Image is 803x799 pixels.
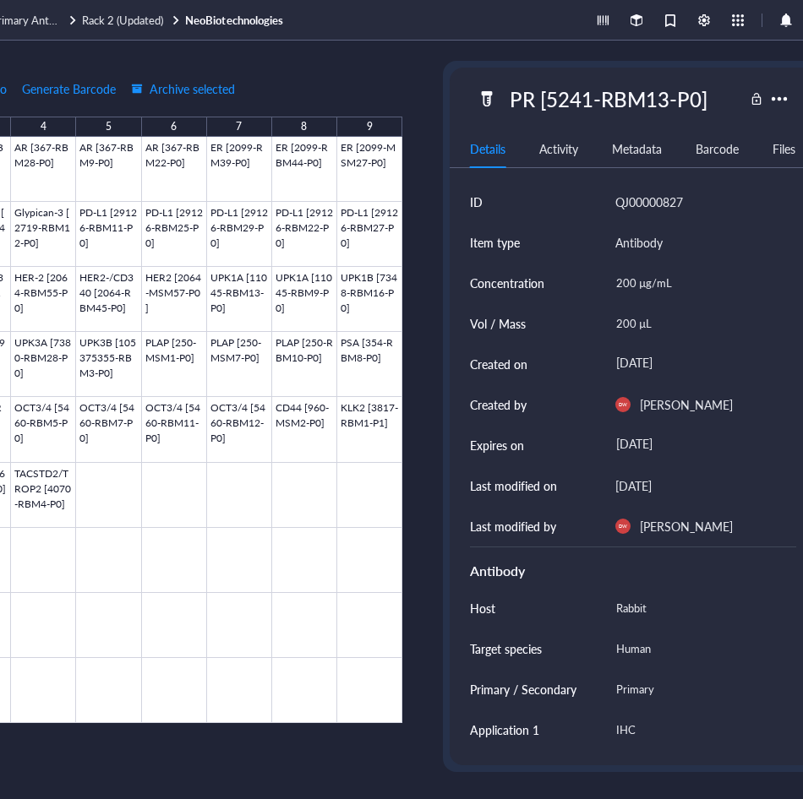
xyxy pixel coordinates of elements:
div: PR [5241-RBM13-P0] [502,81,715,117]
div: [PERSON_NAME] [640,516,733,536]
span: Archive selected [131,82,235,95]
span: DW [619,402,627,408]
div: 9 [367,117,373,137]
div: IHC [609,712,789,747]
div: Antibody [470,561,796,581]
div: 6 [171,117,177,137]
a: NeoBiotechnologies [185,13,286,28]
div: Last modified on [470,476,557,495]
div: [DATE] [615,476,652,496]
div: Target species [470,639,542,658]
div: Metadata [612,139,662,158]
div: 200 µg/mL [609,265,789,301]
div: Vol / Mass [470,314,526,333]
div: QJ00000827 [615,192,683,212]
div: Details [470,139,505,158]
div: Files [773,139,795,158]
div: [PERSON_NAME] [640,394,733,415]
div: Activity [539,139,578,158]
div: Primary / Secondary [470,680,576,698]
div: ID [470,193,483,211]
div: Human [609,631,789,666]
span: Rack 2 (Updated) [82,12,163,28]
div: [DATE] [609,430,789,460]
div: [DATE] [609,349,789,379]
div: 200 µL [609,306,789,341]
div: 4 [41,117,46,137]
button: Archive selected [130,75,236,102]
div: 7 [236,117,242,137]
span: Generate Barcode [22,82,116,95]
div: Primary [609,671,789,707]
div: Expires on [470,436,524,454]
div: Created on [470,355,527,373]
div: 8 [301,117,307,137]
button: Generate Barcode [21,75,117,102]
div: Concentration [470,274,544,292]
div: Last modified by [470,517,556,535]
span: DW [619,524,627,530]
div: Barcode [696,139,739,158]
div: Rabbit [609,590,789,626]
div: Antibody [615,232,663,253]
div: Created by [470,395,527,414]
div: Application 1 [470,720,539,739]
div: Host [470,599,495,617]
div: Item type [470,233,520,252]
div: 5 [106,117,112,137]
